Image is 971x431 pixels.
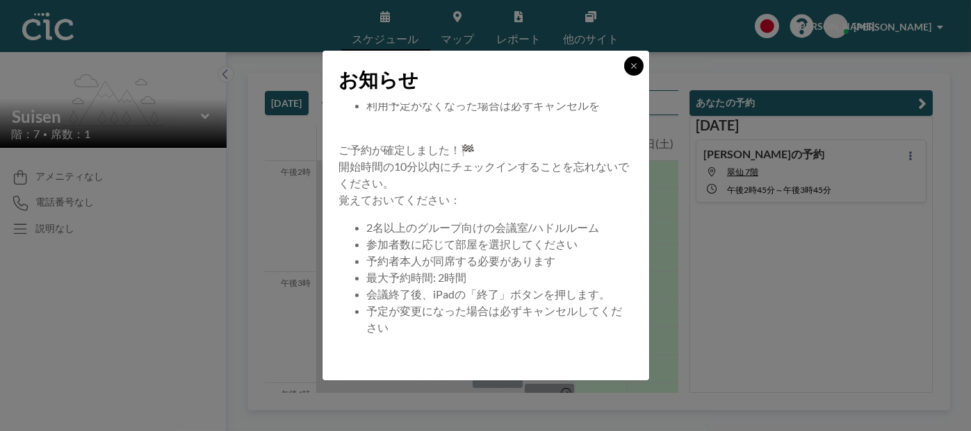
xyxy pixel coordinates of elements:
[367,304,623,334] font: 予定が変更になった場合は必ずキャンセルしてください
[339,160,630,189] font: 開始時間の10分以内にチェックインすることを忘れないでください。
[367,99,601,112] font: 利用予定がなくなった場合は必ずキャンセルを
[367,254,556,267] font: 予約者本人が同席する必要があります
[367,221,600,234] font: 2名以上のグループ向けの会議室/ハドルルーム
[339,193,462,206] font: 覚えておいてください：
[367,287,611,301] font: 会議終了後、iPadの「終了」ボタンを押します。
[367,271,467,284] font: 最大予約時間: 2時間
[367,237,578,251] font: 参加者数に応じて部屋を選択してください
[339,67,419,91] font: お知らせ
[339,143,475,156] font: ご予約が確定しました！🏁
